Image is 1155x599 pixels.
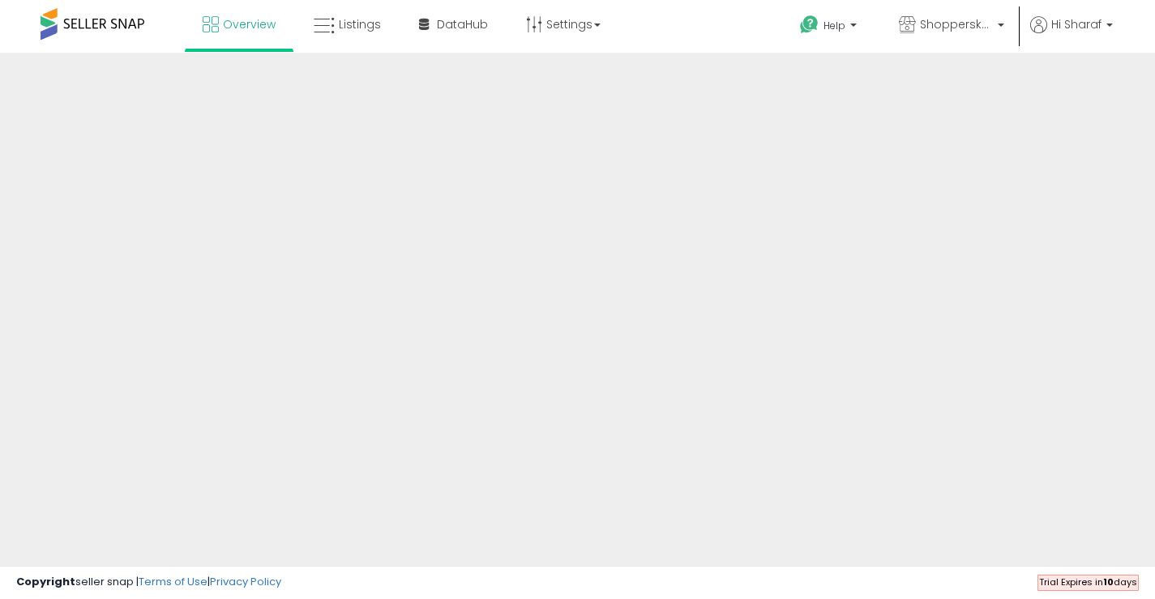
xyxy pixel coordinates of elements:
[139,574,207,589] a: Terms of Use
[920,16,993,32] span: ShopperskartUAE
[787,2,873,53] a: Help
[1051,16,1102,32] span: Hi Sharaf
[223,16,276,32] span: Overview
[1103,575,1114,588] b: 10
[799,15,819,35] i: Get Help
[823,19,845,32] span: Help
[1030,16,1113,53] a: Hi Sharaf
[437,16,488,32] span: DataHub
[16,575,281,590] div: seller snap | |
[210,574,281,589] a: Privacy Policy
[1039,575,1137,588] span: Trial Expires in days
[339,16,381,32] span: Listings
[16,574,75,589] strong: Copyright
